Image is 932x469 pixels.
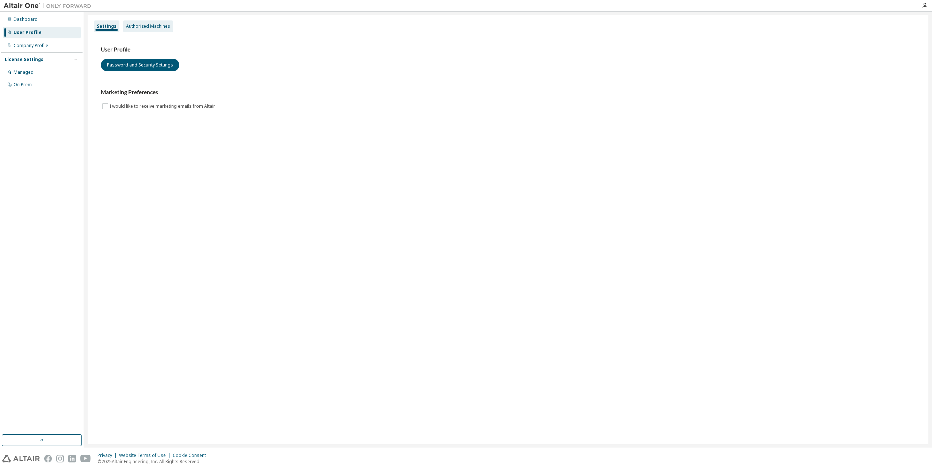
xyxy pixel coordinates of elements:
[2,455,40,462] img: altair_logo.svg
[98,458,210,465] p: © 2025 Altair Engineering, Inc. All Rights Reserved.
[14,43,48,49] div: Company Profile
[68,455,76,462] img: linkedin.svg
[4,2,95,9] img: Altair One
[14,82,32,88] div: On Prem
[14,30,42,35] div: User Profile
[56,455,64,462] img: instagram.svg
[5,57,43,62] div: License Settings
[101,46,915,53] h3: User Profile
[110,102,217,111] label: I would like to receive marketing emails from Altair
[14,69,34,75] div: Managed
[44,455,52,462] img: facebook.svg
[126,23,170,29] div: Authorized Machines
[101,59,179,71] button: Password and Security Settings
[101,89,915,96] h3: Marketing Preferences
[80,455,91,462] img: youtube.svg
[97,23,116,29] div: Settings
[98,453,119,458] div: Privacy
[173,453,210,458] div: Cookie Consent
[119,453,173,458] div: Website Terms of Use
[14,16,38,22] div: Dashboard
